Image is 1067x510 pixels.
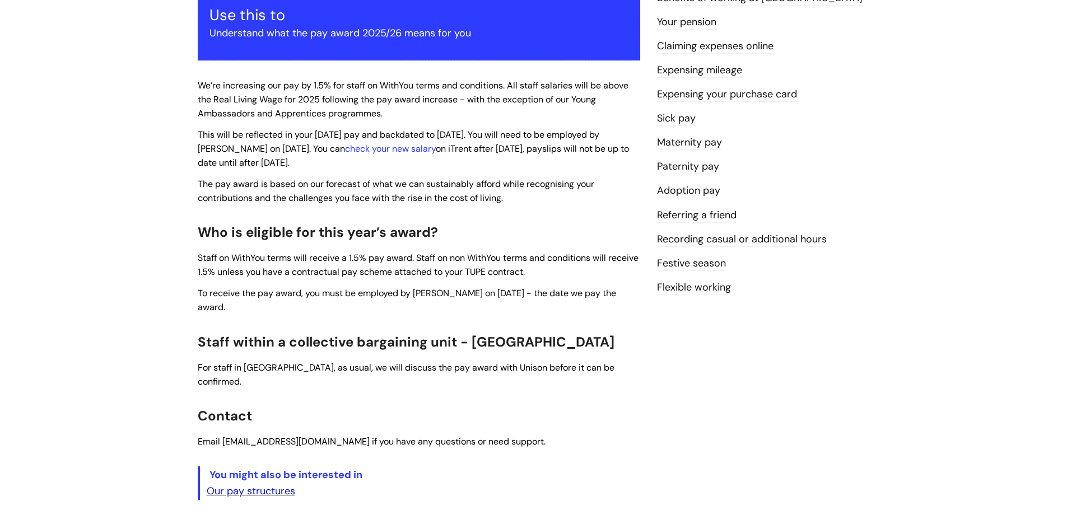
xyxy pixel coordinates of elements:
[657,63,742,78] a: Expensing mileage
[198,178,594,204] span: The pay award is based on our forecast of what we can sustainably afford while recognising your c...
[207,484,295,498] a: Our pay structures
[657,39,774,54] a: Claiming expenses online
[198,252,639,278] span: Staff on WithYou terms will receive a 1.5% pay award. Staff on non WithYou terms and conditions w...
[198,333,614,350] span: Staff within a collective bargaining unit - [GEOGRAPHIC_DATA]
[345,143,436,155] a: check your new salary
[198,436,546,447] span: Email [EMAIL_ADDRESS][DOMAIN_NAME] if you have any questions or need support.
[209,6,628,24] h3: Use this to
[657,111,696,126] a: Sick pay
[198,129,629,169] span: This will be reflected in your [DATE] pay and backdated to [DATE]. You will need to be employed b...
[657,15,716,30] a: Your pension
[198,362,614,387] span: For staff in [GEOGRAPHIC_DATA], as usual, we will discuss the pay award with Unison before it can...
[657,256,726,271] a: Festive season
[198,79,628,119] span: We’re increasing our pay by 1.5% for staff on WithYou terms and conditions. All staff salaries wi...
[209,24,628,42] p: Understand what the pay award 2025/26 means for you
[198,223,438,241] span: Who is eligible for this year’s award?
[657,184,720,198] a: Adoption pay
[657,280,731,295] a: Flexible working
[657,160,719,174] a: Paternity pay
[198,287,616,313] span: To receive the pay award, you must be employed by [PERSON_NAME] on [DATE] - the date we pay the a...
[198,407,252,424] span: Contact
[657,208,737,223] a: Referring a friend
[657,232,827,247] a: Recording casual or additional hours
[657,87,797,102] a: Expensing your purchase card
[657,135,722,150] a: Maternity pay
[209,468,362,481] span: You might also be interested in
